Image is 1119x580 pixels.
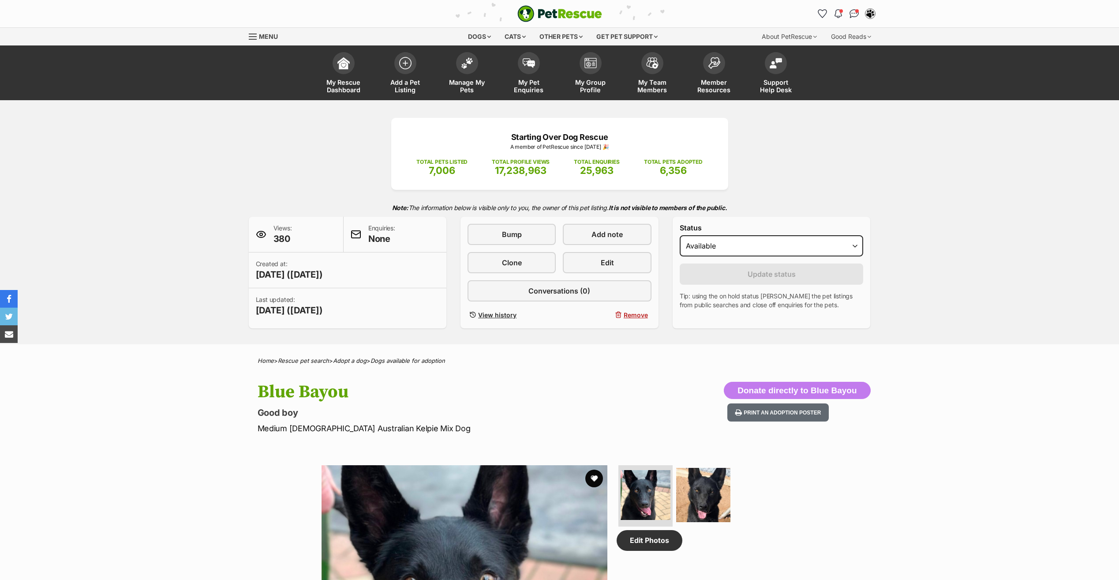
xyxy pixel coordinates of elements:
p: TOTAL ENQUIRIES [574,158,619,166]
a: Home [258,357,274,364]
a: Favourites [816,7,830,21]
button: My account [863,7,877,21]
img: manage-my-pets-icon-02211641906a0b7f246fdf0571729dbe1e7629f14944591b6c1af311fb30b64b.svg [461,57,473,69]
a: Adopt a dog [333,357,367,364]
span: 6,356 [660,165,687,176]
button: Notifications [831,7,846,21]
span: 25,963 [580,165,614,176]
p: Starting Over Dog Rescue [404,131,715,143]
label: Status [680,224,864,232]
p: TOTAL PETS LISTED [416,158,468,166]
img: member-resources-icon-8e73f808a243e03378d46382f2149f9095a855e16c252ad45f914b54edf8863c.svg [708,57,720,69]
div: > > > [236,358,884,364]
span: My Group Profile [571,79,610,94]
span: Update status [748,269,796,279]
span: Remove [624,310,648,320]
p: Created at: [256,260,323,281]
div: Cats [498,28,532,45]
a: Rescue pet search [278,357,329,364]
a: Member Resources [683,48,745,100]
a: Dogs available for adoption [371,357,445,364]
span: 17,238,963 [495,165,546,176]
a: Manage My Pets [436,48,498,100]
a: PetRescue [517,5,602,22]
img: Photo of Blue Bayou [676,468,730,522]
span: Member Resources [694,79,734,94]
img: add-pet-listing-icon-0afa8454b4691262ce3f59096e99ab1cd57d4a30225e0717b998d2c9b9846f56.svg [399,57,412,69]
a: Menu [249,28,284,44]
img: chat-41dd97257d64d25036548639549fe6c8038ab92f7586957e7f3b1b290dea8141.svg [850,9,859,18]
span: Bump [502,229,522,240]
button: favourite [585,470,603,487]
span: Edit [601,257,614,268]
span: Add a Pet Listing [385,79,425,94]
a: View history [468,309,556,321]
div: Good Reads [825,28,877,45]
img: Photo of Blue Bayou [621,470,670,520]
span: 7,006 [429,165,455,176]
span: Clone [502,257,522,268]
span: [DATE] ([DATE]) [256,268,323,281]
span: Support Help Desk [756,79,796,94]
h1: Blue Bayou [258,382,631,402]
a: Edit Photos [617,530,682,550]
a: My Team Members [621,48,683,100]
a: Add note [563,224,651,245]
a: My Pet Enquiries [498,48,560,100]
button: Print an adoption poster [727,403,829,422]
img: pet-enquiries-icon-7e3ad2cf08bfb03b45e93fb7055b45f3efa6380592205ae92323e6603595dc1f.svg [523,58,535,68]
p: Medium [DEMOGRAPHIC_DATA] Australian Kelpie Mix Dog [258,422,631,434]
p: Enquiries: [368,224,395,245]
div: Get pet support [590,28,664,45]
a: My Group Profile [560,48,621,100]
img: dashboard-icon-eb2f2d2d3e046f16d808141f083e7271f6b2e854fb5c12c21221c1fb7104beca.svg [337,57,350,69]
span: [DATE] ([DATE]) [256,304,323,316]
button: Donate directly to Blue Bayou [724,382,870,399]
div: Dogs [462,28,497,45]
a: Add a Pet Listing [374,48,436,100]
span: Manage My Pets [447,79,487,94]
div: Other pets [533,28,589,45]
p: The information below is visible only to you, the owner of this pet listing. [249,199,871,217]
img: group-profile-icon-3fa3cf56718a62981997c0bc7e787c4b2cf8bcc04b72c1350f741eb67cf2f40e.svg [584,58,597,68]
p: Tip: using the on hold status [PERSON_NAME] the pet listings from public searches and close off e... [680,292,864,309]
ul: Account quick links [816,7,877,21]
span: My Team Members [632,79,672,94]
button: Update status [680,264,864,285]
span: Menu [259,33,278,40]
p: Good boy [258,407,631,419]
a: My Rescue Dashboard [313,48,374,100]
img: notifications-46538b983faf8c2785f20acdc204bb7945ddae34d4c08c2a6579f10ce5e182be.svg [835,9,842,18]
p: Last updated: [256,295,323,316]
a: Support Help Desk [745,48,807,100]
img: Lynda Smith profile pic [866,9,875,18]
span: 380 [273,233,292,245]
span: View history [478,310,516,320]
p: A member of PetRescue since [DATE] 🎉 [404,143,715,151]
span: My Pet Enquiries [509,79,549,94]
a: Edit [563,252,651,273]
strong: It is not visible to members of the public. [609,204,727,211]
p: TOTAL PETS ADOPTED [644,158,703,166]
div: About PetRescue [756,28,823,45]
a: Conversations [847,7,861,21]
strong: Note: [392,204,408,211]
button: Remove [563,309,651,321]
p: Views: [273,224,292,245]
span: None [368,233,395,245]
p: TOTAL PROFILE VIEWS [492,158,550,166]
img: help-desk-icon-fdf02630f3aa405de69fd3d07c3f3aa587a6932b1a1747fa1d2bba05be0121f9.svg [770,58,782,68]
a: Clone [468,252,556,273]
a: Bump [468,224,556,245]
span: My Rescue Dashboard [324,79,363,94]
a: Conversations (0) [468,280,651,301]
span: Add note [591,229,623,240]
span: Conversations (0) [528,286,590,296]
img: team-members-icon-5396bd8760b3fe7c0b43da4ab00e1e3bb1a5d9ba89233759b79545d2d3fc5d0d.svg [646,57,659,69]
img: logo-e224e6f780fb5917bec1dbf3a21bbac754714ae5b6737aabdf751b685950b380.svg [517,5,602,22]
